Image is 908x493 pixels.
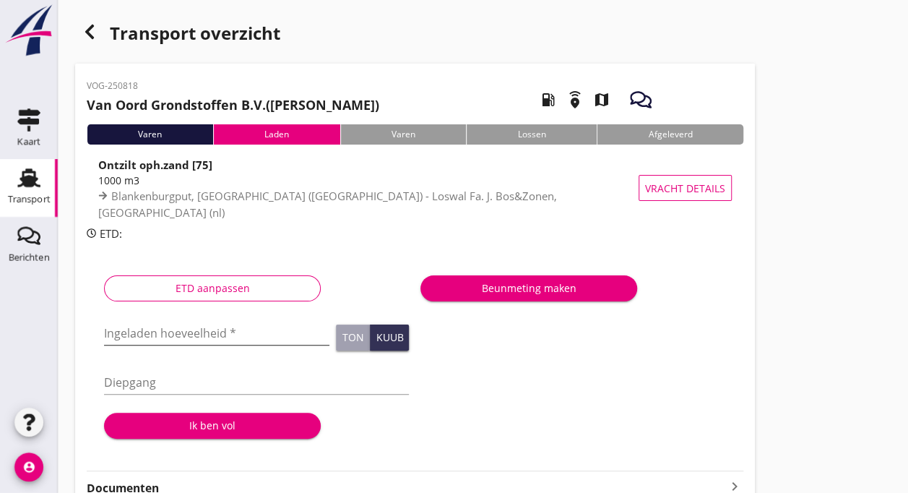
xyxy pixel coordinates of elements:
input: Diepgang [104,371,409,394]
i: map [581,80,621,120]
button: Vracht details [639,175,732,201]
button: Ton [336,325,370,351]
div: Ton [342,333,363,343]
div: Berichten [9,252,50,262]
strong: Van Oord Grondstoffen B.V. [87,96,266,113]
div: Afgeleverd [597,124,743,145]
span: Vracht details [645,181,725,196]
button: ETD aanpassen [104,275,321,301]
div: Varen [340,124,467,145]
p: VOG-250818 [87,80,379,93]
span: ETD: [100,226,122,241]
div: Lossen [466,124,597,145]
i: local_gas_station [528,80,568,120]
div: Transport [8,194,51,204]
strong: Ontzilt oph.zand [75] [98,158,212,172]
i: account_circle [14,453,43,481]
div: ETD aanpassen [116,280,308,296]
span: Blankenburgput, [GEOGRAPHIC_DATA] ([GEOGRAPHIC_DATA]) - Loswal Fa. J. Bos&Zonen, [GEOGRAPHIC_DATA... [98,189,557,220]
button: Beunmeting maken [420,275,637,301]
button: Kuub [370,325,409,351]
button: Ik ben vol [104,413,321,439]
div: 1000 m3 [98,173,645,188]
div: Ik ben vol [116,418,309,433]
div: Kuub [376,333,403,343]
a: Ontzilt oph.zand [75]1000 m3Blankenburgput, [GEOGRAPHIC_DATA] ([GEOGRAPHIC_DATA]) - Loswal Fa. J.... [87,156,743,220]
h2: ([PERSON_NAME]) [87,95,379,115]
div: Laden [213,124,340,145]
div: Beunmeting maken [432,280,626,296]
div: Varen [87,124,213,145]
i: emergency_share [555,80,595,120]
div: Kaart [17,137,40,146]
img: logo-small.a267ee39.svg [3,4,55,57]
input: Ingeladen hoeveelheid * [104,322,329,345]
div: Transport overzicht [75,17,755,52]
